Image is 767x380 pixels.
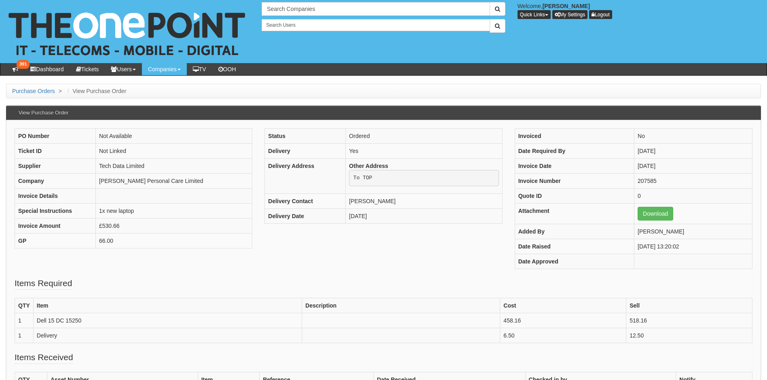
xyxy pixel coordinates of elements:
th: Date Approved [515,254,634,269]
td: Not Linked [96,144,252,159]
th: Delivery Date [265,208,346,223]
td: 458.16 [500,313,626,328]
th: Added By [515,224,634,239]
th: Supplier [15,159,96,174]
td: Delivery [33,328,302,343]
td: [PERSON_NAME] [346,193,502,208]
th: Invoice Number [515,174,634,189]
th: QTY [15,298,34,313]
b: Other Address [349,163,388,169]
td: 207585 [634,174,752,189]
td: Ordered [346,129,502,144]
th: Ticket ID [15,144,96,159]
th: Item [33,298,302,313]
td: 1 [15,328,34,343]
a: Download [638,207,673,221]
th: Status [265,129,346,144]
pre: To TOP [349,170,499,186]
b: [PERSON_NAME] [543,3,590,9]
th: Invoice Amount [15,219,96,234]
input: Search Users [262,19,490,31]
td: Tech Data Limited [96,159,252,174]
td: £530.66 [96,219,252,234]
th: Invoice Date [515,159,634,174]
td: 0 [634,189,752,204]
th: Date Required By [515,144,634,159]
a: Logout [589,10,612,19]
td: 66.00 [96,234,252,248]
td: Yes [346,144,502,159]
th: Invoice Details [15,189,96,204]
td: [PERSON_NAME] [634,224,752,239]
span: > [57,88,64,94]
td: [PERSON_NAME] Personal Care Limited [96,174,252,189]
td: 12.50 [626,328,752,343]
a: Companies [142,63,187,75]
th: PO Number [15,129,96,144]
div: Welcome, [511,2,767,19]
legend: Items Required [15,277,72,290]
td: No [634,129,752,144]
th: Attachment [515,204,634,224]
td: [DATE] [634,144,752,159]
td: [DATE] 13:20:02 [634,239,752,254]
button: Quick Links [518,10,551,19]
a: Tickets [70,63,105,75]
td: Dell 15 DC 15250 [33,313,302,328]
td: 1 [15,313,34,328]
h3: View Purchase Order [15,106,72,120]
legend: Items Received [15,351,73,364]
th: Special Instructions [15,204,96,219]
td: 518.16 [626,313,752,328]
a: My Settings [552,10,588,19]
td: [DATE] [634,159,752,174]
td: 1x new laptop [96,204,252,219]
span: 391 [17,60,30,69]
td: 6.50 [500,328,626,343]
a: Users [105,63,142,75]
li: View Purchase Order [66,87,127,95]
td: [DATE] [346,208,502,223]
th: Company [15,174,96,189]
th: Sell [626,298,752,313]
th: Delivery [265,144,346,159]
th: Quote ID [515,189,634,204]
a: Purchase Orders [12,88,55,94]
th: Description [302,298,500,313]
td: Not Available [96,129,252,144]
th: GP [15,234,96,248]
th: Delivery Contact [265,193,346,208]
th: Invoiced [515,129,634,144]
th: Cost [500,298,626,313]
a: Dashboard [24,63,70,75]
input: Search Companies [262,2,490,16]
th: Delivery Address [265,159,346,194]
a: OOH [212,63,242,75]
a: TV [187,63,212,75]
th: Date Raised [515,239,634,254]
